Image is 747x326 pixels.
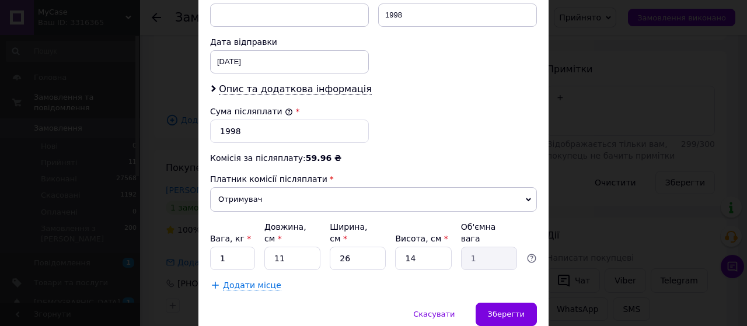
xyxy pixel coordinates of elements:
div: Комісія за післяплату: [210,152,537,164]
div: Дата відправки [210,36,369,48]
span: Скасувати [413,310,455,318]
span: Зберегти [488,310,525,318]
label: Сума післяплати [210,107,293,116]
label: Довжина, см [264,222,306,243]
span: 59.96 ₴ [306,153,341,163]
span: Платник комісії післяплати [210,174,327,184]
label: Ширина, см [330,222,367,243]
div: Об'ємна вага [461,221,517,244]
span: Опис та додаткова інформація [219,83,372,95]
span: Отримувач [210,187,537,212]
label: Вага, кг [210,234,251,243]
span: Додати місце [223,281,281,290]
label: Висота, см [395,234,448,243]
